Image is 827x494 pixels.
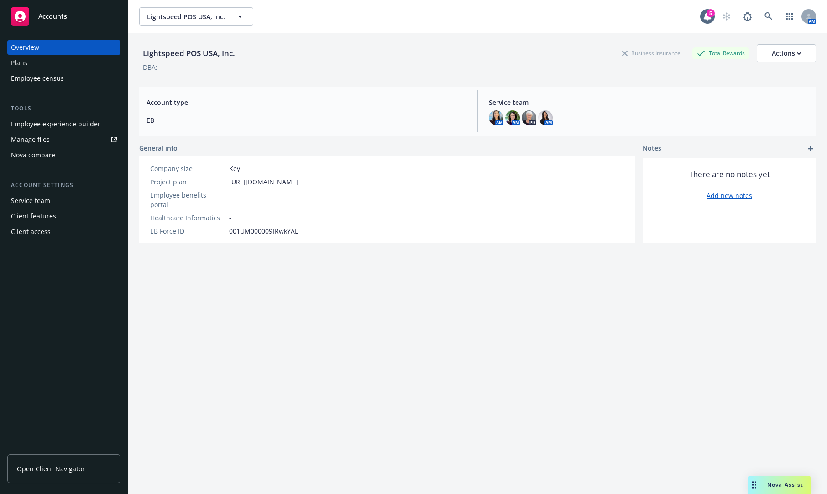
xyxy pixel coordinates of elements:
div: Tools [7,104,120,113]
img: photo [489,110,503,125]
span: Notes [643,143,661,154]
a: Search [759,7,778,26]
a: Overview [7,40,120,55]
a: [URL][DOMAIN_NAME] [229,177,298,187]
span: There are no notes yet [689,169,770,180]
div: Healthcare Informatics [150,213,225,223]
div: Project plan [150,177,225,187]
div: Lightspeed POS USA, Inc. [139,47,239,59]
a: Employee experience builder [7,117,120,131]
div: DBA: - [143,62,160,72]
a: Nova compare [7,148,120,162]
div: Nova compare [11,148,55,162]
button: Lightspeed POS USA, Inc. [139,7,253,26]
a: Manage files [7,132,120,147]
a: Client access [7,224,120,239]
div: Client access [11,224,51,239]
div: Overview [11,40,39,55]
div: 5 [707,9,715,17]
a: add [805,143,816,154]
div: Employee census [11,71,64,86]
span: Accounts [38,13,67,20]
div: Actions [772,45,801,62]
a: Start snowing [717,7,736,26]
span: 001UM000009fRwkYAE [229,226,298,236]
div: Company size [150,164,225,173]
a: Employee census [7,71,120,86]
div: EB Force ID [150,226,225,236]
div: Drag to move [748,476,760,494]
img: photo [505,110,520,125]
div: Service team [11,193,50,208]
div: Total Rewards [692,47,749,59]
div: Manage files [11,132,50,147]
a: Accounts [7,4,120,29]
div: Employee experience builder [11,117,100,131]
div: Employee benefits portal [150,190,225,209]
span: Account type [147,98,466,107]
a: Plans [7,56,120,70]
div: Plans [11,56,27,70]
button: Nova Assist [748,476,811,494]
div: Client features [11,209,56,224]
span: Key [229,164,240,173]
span: Service team [489,98,809,107]
img: photo [522,110,536,125]
a: Service team [7,193,120,208]
span: Lightspeed POS USA, Inc. [147,12,226,21]
span: - [229,213,231,223]
div: Account settings [7,181,120,190]
span: Open Client Navigator [17,464,85,473]
button: Actions [757,44,816,62]
a: Client features [7,209,120,224]
img: photo [538,110,553,125]
a: Add new notes [707,191,752,200]
a: Report a Bug [738,7,757,26]
span: General info [139,143,178,153]
span: Nova Assist [767,481,803,489]
span: EB [147,115,466,125]
span: - [229,195,231,205]
div: Business Insurance [618,47,685,59]
a: Switch app [780,7,799,26]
